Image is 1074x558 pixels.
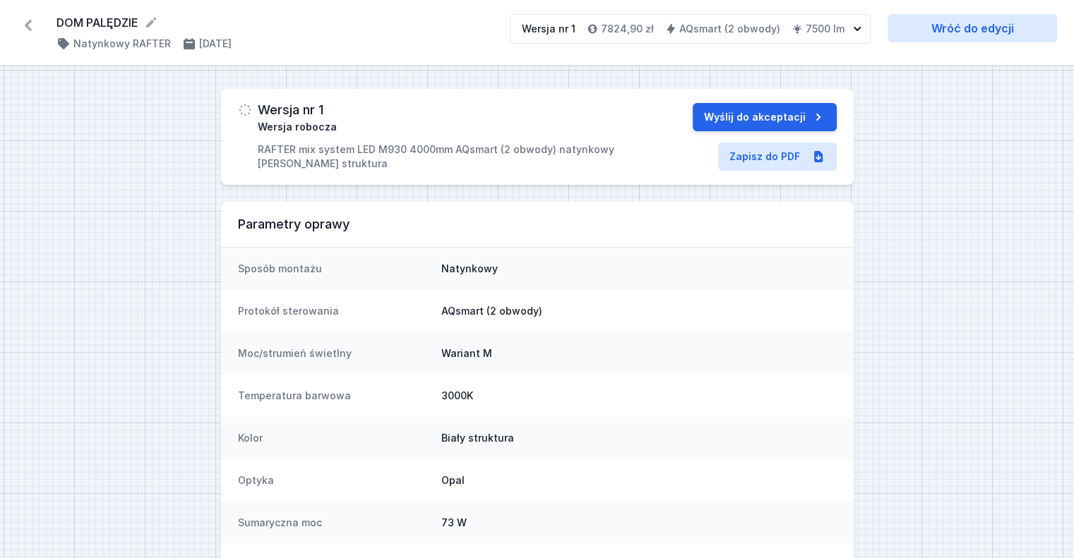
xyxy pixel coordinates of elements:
[679,22,780,36] h4: AQsmart (2 obwody)
[806,22,845,36] h4: 7500 lm
[238,304,430,318] dt: Protokół sterowania
[510,14,871,44] button: Wersja nr 17824,90 złAQsmart (2 obwody)7500 lm
[441,389,837,403] dd: 3000K
[238,516,430,530] dt: Sumaryczna moc
[238,262,430,276] dt: Sposób montażu
[718,142,837,171] a: Zapisz do PDF
[441,304,837,318] dd: AQsmart (2 obwody)
[441,262,837,276] dd: Natynkowy
[238,473,430,487] dt: Optyka
[441,473,837,487] dd: Opal
[238,346,430,360] dt: Moc/strumień świetlny
[144,16,158,30] button: Edytuj nazwę projektu
[73,37,171,51] h4: Natynkowy RAFTER
[441,516,837,530] dd: 73 W
[238,103,252,117] img: draft.svg
[258,142,637,171] p: RAFTER mix system LED M930 4000mm AQsmart (2 obwody) natynkowy [PERSON_NAME] struktura
[56,14,493,31] form: DOM PALĘDZIE
[693,103,837,131] button: Wyślij do akceptacji
[888,14,1057,42] a: Wróć do edycji
[238,389,430,403] dt: Temperatura barwowa
[601,22,654,36] h4: 7824,90 zł
[258,103,323,117] h3: Wersja nr 1
[522,22,575,36] div: Wersja nr 1
[238,431,430,445] dt: Kolor
[199,37,232,51] h4: [DATE]
[258,120,337,134] span: Wersja robocza
[238,216,837,233] h3: Parametry oprawy
[441,431,837,445] dd: Biały struktura
[441,346,837,360] dd: Wariant M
